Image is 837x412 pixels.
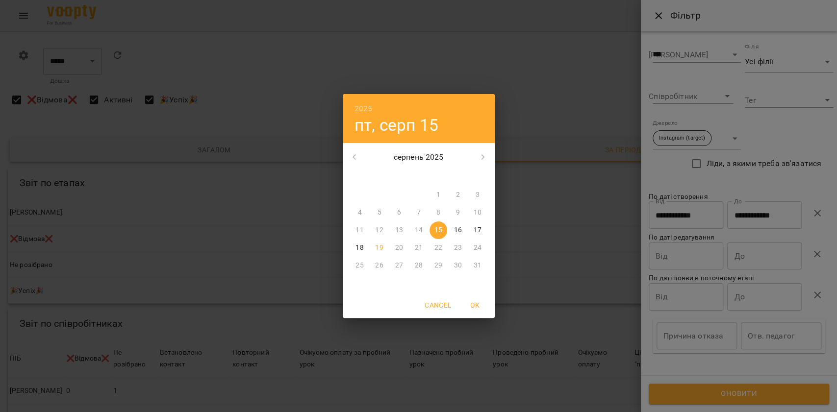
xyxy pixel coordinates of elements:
button: 18 [351,239,369,257]
span: чт [410,171,428,181]
p: серпень 2025 [366,151,471,163]
span: нд [469,171,486,181]
span: пн [351,171,369,181]
button: 16 [449,221,467,239]
span: OK [463,299,487,311]
span: пт [430,171,447,181]
span: ср [390,171,408,181]
button: 19 [371,239,388,257]
button: 17 [469,221,486,239]
button: OK [459,296,491,314]
p: 17 [473,225,481,235]
button: 15 [430,221,447,239]
p: 18 [355,243,363,253]
p: 16 [454,225,461,235]
span: вт [371,171,388,181]
p: 19 [375,243,383,253]
button: пт, серп 15 [355,115,439,135]
button: 2025 [355,102,373,116]
span: сб [449,171,467,181]
button: Cancel [421,296,455,314]
span: Cancel [425,299,451,311]
p: 15 [434,225,442,235]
